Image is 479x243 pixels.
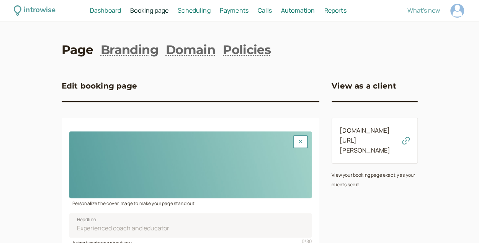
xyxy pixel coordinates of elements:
button: Remove [293,135,308,148]
a: introwise [14,5,56,16]
div: Personalize the cover image to make your page stand out [69,198,312,207]
a: Reports [324,6,346,16]
small: View your booking page exactly as your clients see it [332,172,415,188]
span: Scheduling [178,6,211,15]
span: Reports [324,6,346,15]
span: Booking page [130,6,168,15]
span: Calls [258,6,272,15]
a: Dashboard [90,6,121,16]
h3: Edit booking page [62,80,137,92]
span: Headline [77,216,96,223]
iframe: Chat Widget [441,206,479,243]
h3: View as a client [332,80,396,92]
span: Automation [281,6,315,15]
a: Policies [223,41,271,59]
a: Booking page [130,6,168,16]
span: What's new [407,6,440,15]
div: introwise [24,5,55,16]
a: Branding [101,41,158,59]
a: Scheduling [178,6,211,16]
button: What's new [407,7,440,14]
a: Account [449,3,465,19]
input: Headline [69,213,312,238]
a: [DOMAIN_NAME][URL][PERSON_NAME] [340,126,390,154]
span: Payments [220,6,248,15]
a: Payments [220,6,248,16]
a: Calls [258,6,272,16]
a: Domain [166,41,215,59]
a: Page [62,41,93,59]
a: Automation [281,6,315,16]
span: Dashboard [90,6,121,15]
